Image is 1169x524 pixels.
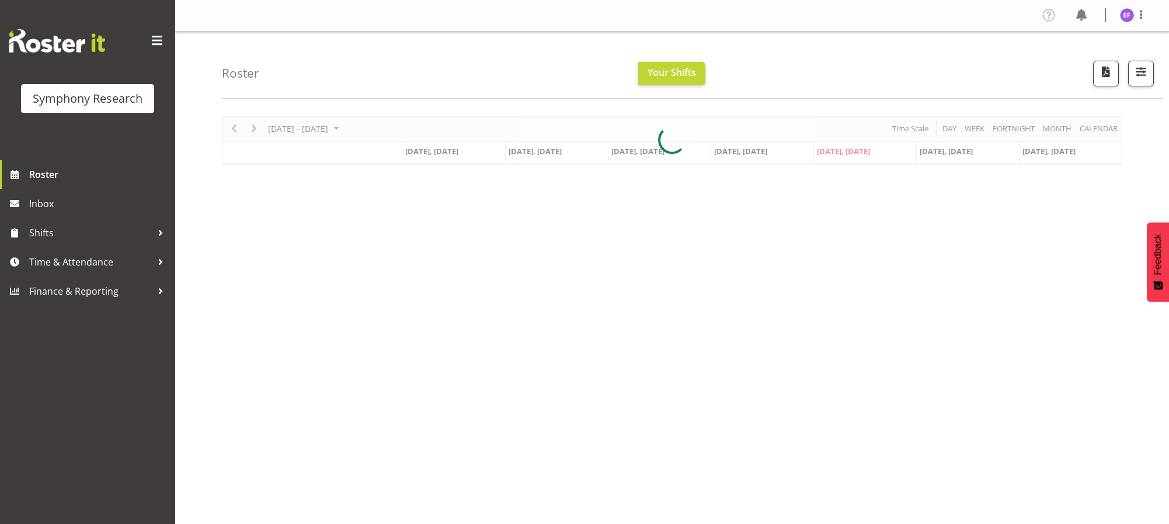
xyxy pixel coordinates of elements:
[29,253,152,271] span: Time & Attendance
[638,62,705,85] button: Your Shifts
[29,195,169,212] span: Inbox
[648,66,696,79] span: Your Shifts
[1120,8,1134,22] img: edmond-fernandez1860.jpg
[1147,222,1169,302] button: Feedback - Show survey
[1153,234,1163,275] span: Feedback
[29,224,152,242] span: Shifts
[1093,61,1119,86] button: Download a PDF of the roster according to the set date range.
[222,67,259,80] h4: Roster
[9,29,105,53] img: Rosterit website logo
[29,166,169,183] span: Roster
[1128,61,1154,86] button: Filter Shifts
[33,90,142,107] div: Symphony Research
[29,282,152,300] span: Finance & Reporting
